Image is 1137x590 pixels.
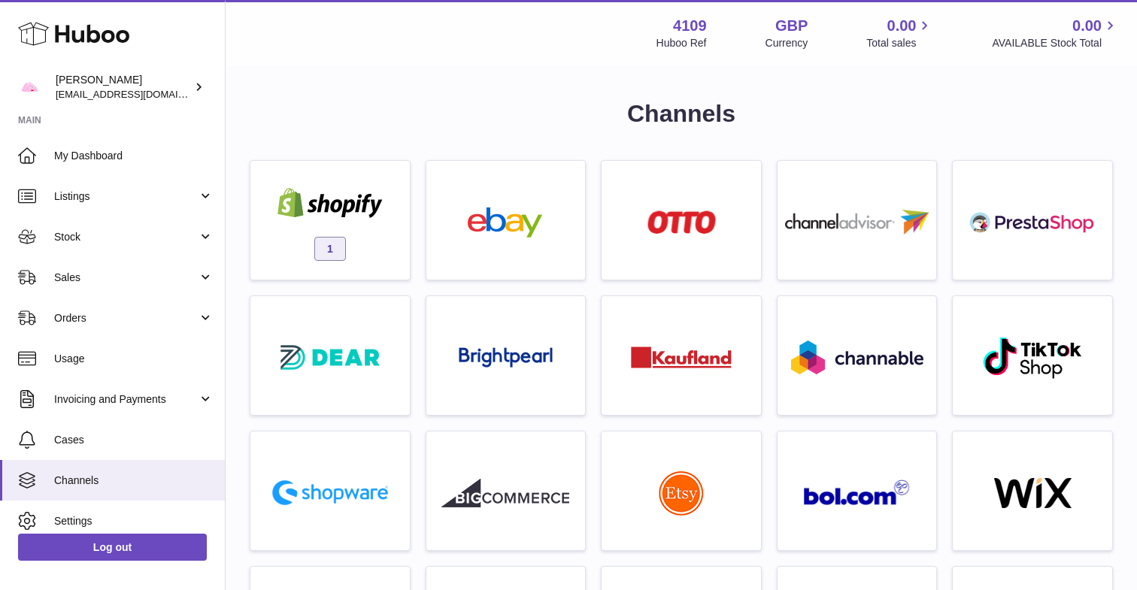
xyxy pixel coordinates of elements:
[54,149,214,163] span: My Dashboard
[18,534,207,561] a: Log out
[54,230,198,244] span: Stock
[766,36,808,50] div: Currency
[992,16,1119,50] a: 0.00 AVAILABLE Stock Total
[434,439,578,543] a: roseta-bigcommerce
[785,168,929,272] a: roseta-channel-advisor
[250,98,1113,130] h1: Channels
[54,189,198,204] span: Listings
[54,311,198,325] span: Orders
[791,340,923,374] img: roseta-channable
[441,478,569,508] img: roseta-bigcommerce
[804,480,911,506] img: roseta-bol
[775,16,808,36] strong: GBP
[54,433,214,447] span: Cases
[54,352,214,366] span: Usage
[960,168,1105,272] a: roseta-prestashop
[459,347,553,368] img: roseta-brightpearl
[258,304,402,407] a: roseta-dear
[659,470,704,516] img: roseta-etsy
[258,439,402,543] a: roseta-shopware
[56,73,191,101] div: [PERSON_NAME]
[18,76,41,98] img: internalAdmin-4109@internal.huboo.com
[434,304,578,407] a: roseta-brightpearl
[314,237,346,261] span: 1
[785,439,929,543] a: roseta-bol
[673,16,707,36] strong: 4109
[647,210,716,234] img: roseta-otto
[266,474,394,511] img: roseta-shopware
[434,168,578,272] a: ebay
[54,514,214,528] span: Settings
[960,439,1105,543] a: wix
[969,478,1096,508] img: wix
[785,304,929,407] a: roseta-channable
[54,474,214,488] span: Channels
[609,304,753,407] a: roseta-kaufland
[887,16,917,36] span: 0.00
[266,188,394,218] img: shopify
[785,210,929,234] img: roseta-channel-advisor
[258,168,402,272] a: shopify 1
[54,392,198,407] span: Invoicing and Payments
[441,207,569,238] img: ebay
[982,336,1084,380] img: roseta-tiktokshop
[56,88,221,100] span: [EMAIL_ADDRESS][DOMAIN_NAME]
[276,340,384,374] img: roseta-dear
[1072,16,1102,36] span: 0.00
[54,271,198,285] span: Sales
[609,168,753,272] a: roseta-otto
[866,36,933,50] span: Total sales
[866,16,933,50] a: 0.00 Total sales
[609,439,753,543] a: roseta-etsy
[969,207,1096,238] img: roseta-prestashop
[960,304,1105,407] a: roseta-tiktokshop
[631,346,732,368] img: roseta-kaufland
[992,36,1119,50] span: AVAILABLE Stock Total
[656,36,707,50] div: Huboo Ref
